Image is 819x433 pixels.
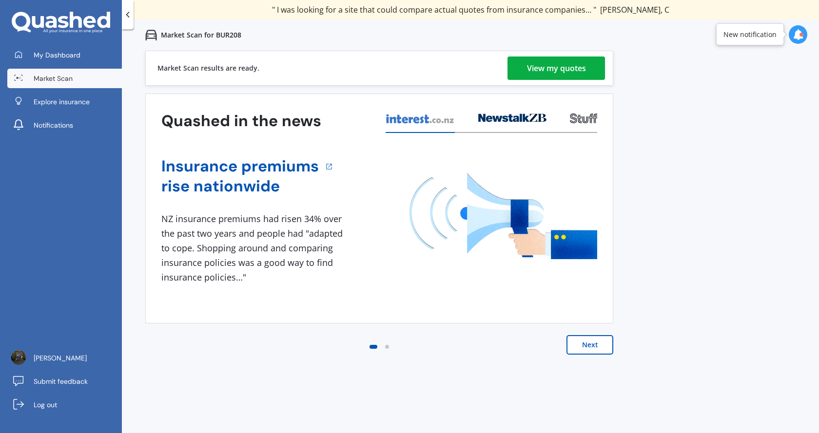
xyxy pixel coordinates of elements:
a: rise nationwide [161,176,319,196]
a: Log out [7,395,122,414]
div: Market Scan results are ready. [157,51,259,85]
a: Notifications [7,115,122,135]
button: Next [566,335,613,355]
div: New notification [723,30,777,39]
span: Market Scan [34,74,73,83]
h3: Quashed in the news [161,111,321,131]
a: Market Scan [7,69,122,88]
img: ACg8ocJOsOI5LK-kIKvWKEjUt6zeSHXyEoSHM05WzfWLjvLanmTdBi0=s96-c [11,350,26,365]
span: Log out [34,400,57,410]
span: [PERSON_NAME] [34,353,87,363]
span: Explore insurance [34,97,90,107]
a: Insurance premiums [161,156,319,176]
a: Explore insurance [7,92,122,112]
span: My Dashboard [34,50,80,60]
a: My Dashboard [7,45,122,65]
a: [PERSON_NAME] [7,348,122,368]
img: media image [409,173,597,259]
span: Notifications [34,120,73,130]
a: View my quotes [507,56,605,80]
img: car.f15378c7a67c060ca3f3.svg [145,29,157,41]
p: Market Scan for BUR208 [161,30,241,40]
div: NZ insurance premiums had risen 34% over the past two years and people had "adapted to cope. Shop... [161,212,347,284]
span: Submit feedback [34,377,88,386]
a: Submit feedback [7,372,122,391]
div: View my quotes [527,56,586,80]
